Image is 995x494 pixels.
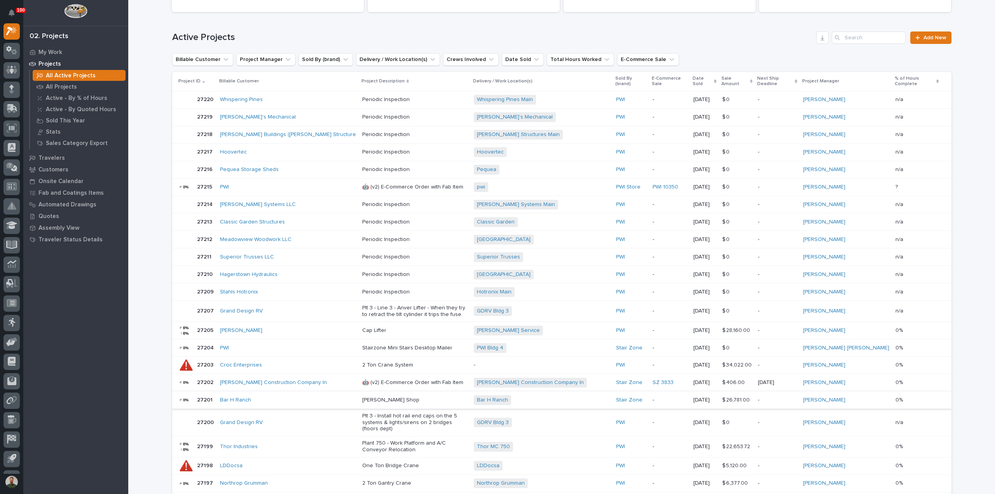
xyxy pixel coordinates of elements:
p: ? [895,182,899,190]
a: [PERSON_NAME] [803,184,845,190]
p: - [653,201,687,208]
a: Active - By Quoted Hours [30,104,128,115]
p: - [758,96,796,103]
p: [DATE] [693,327,716,334]
a: [GEOGRAPHIC_DATA] [477,271,531,278]
p: 0% [895,442,904,450]
a: GDRV Bldg 3 [477,419,509,426]
a: [PERSON_NAME] [803,362,845,368]
a: PWI [616,443,625,450]
a: My Work [23,46,128,58]
p: [DATE] [693,236,716,243]
p: - [653,114,687,120]
p: $ 0 [722,112,731,120]
a: [PERSON_NAME] [803,131,845,138]
p: n/a [895,235,905,243]
a: [PERSON_NAME] [803,149,845,155]
p: 27215 [197,182,214,190]
p: Quotes [38,213,59,220]
p: 🤖 (v2) E-Commerce Order with Fab Item [362,184,468,190]
p: [DATE] [693,131,716,138]
p: - [653,289,687,295]
a: Automated Drawings [23,199,128,210]
p: 27214 [197,200,214,208]
tr: 2721527215 PWI 🤖 (v2) E-Commerce Order with Fab Itempwi PWI Store PWI 10350 [DATE]$ 0$ 0 -[PERSON... [172,178,951,196]
p: $ 0 [722,235,731,243]
p: - [653,308,687,314]
a: Fab and Coatings Items [23,187,128,199]
p: n/a [895,147,905,155]
a: Projects [23,58,128,70]
p: $ 5,120.00 [722,461,748,469]
p: - [653,327,687,334]
tr: 2721427214 [PERSON_NAME] Systems LLC Periodic Inspection[PERSON_NAME] Systems Main PWI -[DATE]$ 0... [172,196,951,213]
p: - [758,463,796,469]
p: [DATE] [693,443,716,450]
p: [DATE] [693,149,716,155]
a: PWI [616,362,625,368]
p: - [653,443,687,450]
p: Stairzone Mini Stairs Desktop Mailer [362,345,468,351]
p: 27198 [197,461,215,469]
a: PWI [616,166,625,173]
a: Grand Design RV [220,308,263,314]
a: PWI [616,96,625,103]
a: [PERSON_NAME] [803,201,845,208]
a: Whispering Pines [220,96,263,103]
button: Notifications [3,5,20,21]
tr: 2720327203 Croc Enterprises 2 Ton Crane System-PWI -[DATE]$ 34,022.00$ 34,022.00 -[PERSON_NAME] 0%0% [172,357,951,374]
p: - [758,327,796,334]
p: [PERSON_NAME] Shop [362,397,468,403]
p: - [758,362,796,368]
a: [PERSON_NAME] [803,271,845,278]
tr: 2719827198 LDDocsa One Ton Bridge CraneLDDocsa PWI -[DATE]$ 5,120.00$ 5,120.00 -[PERSON_NAME] 0%0% [172,457,951,475]
p: $ 0 [722,182,731,190]
p: 27217 [197,147,214,155]
p: - [758,114,796,120]
a: Thor Industries [220,443,258,450]
tr: 2720527205 [PERSON_NAME] Cap Lifter[PERSON_NAME] Service PWI -[DATE]$ 28,160.00$ 28,160.00 -[PERS... [172,322,951,339]
a: Assembly View [23,222,128,234]
a: [PERSON_NAME] [803,379,845,386]
a: PWI Bldg 4 [477,345,503,351]
p: Active - By % of Hours [46,95,107,102]
a: Travelers [23,152,128,164]
a: PWI Store [616,184,641,190]
p: - [758,219,796,225]
a: PWI [616,149,625,155]
button: Total Hours Worked [547,53,614,66]
p: n/a [895,130,905,138]
p: 27216 [197,165,214,173]
p: [DATE] [693,289,716,295]
p: $ 26,781.00 [722,395,751,403]
p: 27201 [197,395,214,403]
p: [DATE] [693,345,716,351]
a: [PERSON_NAME] Construction Company In [477,379,584,386]
p: Plt 3 - Line 3 - Anver Lifter - When they try to retract the tilt cylinder it trips the fuse. [362,305,468,318]
p: - [758,271,796,278]
p: Onsite Calendar [38,178,84,185]
p: - [653,463,687,469]
tr: 2721627216 Pequea Storage Sheds Periodic InspectionPequea PWI -[DATE]$ 0$ 0 -[PERSON_NAME] n/an/a [172,161,951,178]
p: - [758,184,796,190]
tr: 2720127201 Bar H Ranch [PERSON_NAME] ShopBar H Ranch Stair Zone -[DATE]$ 26,781.00$ 26,781.00 -[P... [172,391,951,409]
a: SZ 3833 [653,379,674,386]
tr: 2719927199 Thor Industries Plant 750 - Work Platform and A/C Conveyor RelocationThor MC 750 PWI -... [172,436,951,457]
p: [DATE] [693,308,716,314]
p: 27207 [197,306,215,314]
p: - [653,362,687,368]
a: LDDocsa [477,463,499,469]
a: [PERSON_NAME] Service [477,327,540,334]
button: Sold By (brand) [298,53,353,66]
a: Stair Zone [616,345,642,351]
p: 27202 [197,378,215,386]
p: 27209 [197,287,215,295]
p: - [653,345,687,351]
p: Periodic Inspection [362,236,468,243]
a: Traveler Status Details [23,234,128,245]
a: Whispering Pines Main [477,96,533,103]
a: [PERSON_NAME] Systems Main [477,201,555,208]
p: All Projects [46,84,77,91]
p: - [758,166,796,173]
p: - [758,397,796,403]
